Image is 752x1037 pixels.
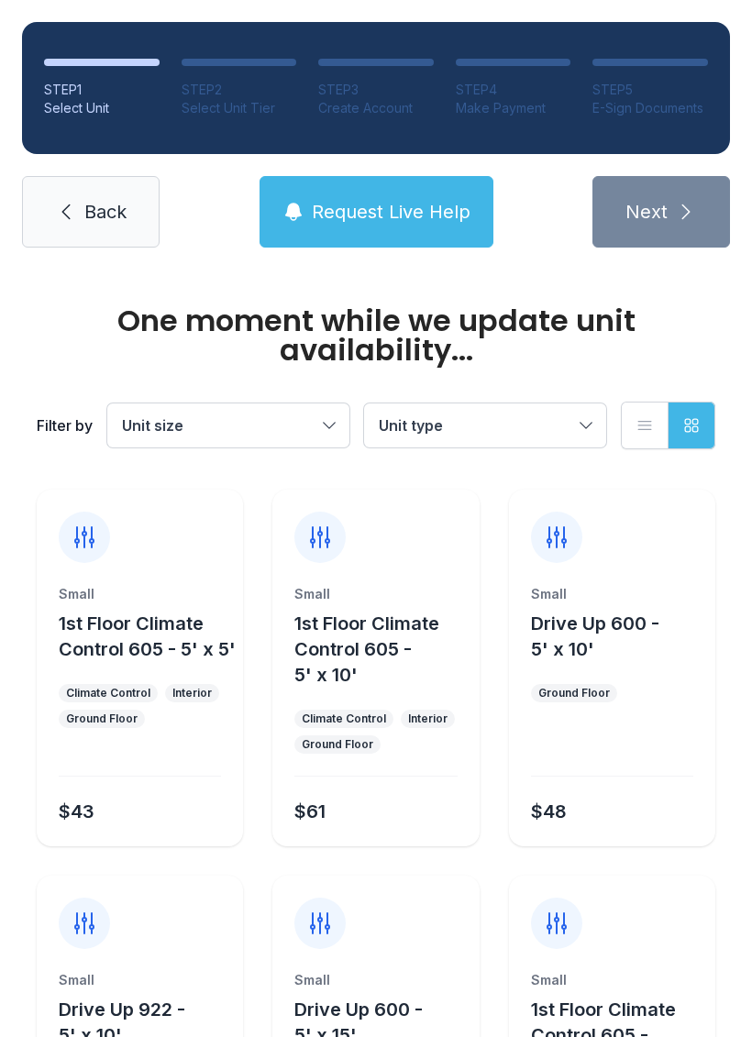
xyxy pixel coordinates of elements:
[44,99,160,117] div: Select Unit
[318,81,434,99] div: STEP 3
[538,686,610,701] div: Ground Floor
[182,99,297,117] div: Select Unit Tier
[456,99,571,117] div: Make Payment
[37,414,93,436] div: Filter by
[66,712,138,726] div: Ground Floor
[531,585,693,603] div: Small
[107,403,349,447] button: Unit size
[592,99,708,117] div: E-Sign Documents
[625,199,668,225] span: Next
[312,199,470,225] span: Request Live Help
[531,612,659,660] span: Drive Up 600 - 5' x 10'
[302,737,373,752] div: Ground Floor
[456,81,571,99] div: STEP 4
[294,585,457,603] div: Small
[294,799,326,824] div: $61
[408,712,448,726] div: Interior
[66,686,150,701] div: Climate Control
[59,585,221,603] div: Small
[379,416,443,435] span: Unit type
[364,403,606,447] button: Unit type
[122,416,183,435] span: Unit size
[302,712,386,726] div: Climate Control
[59,971,221,989] div: Small
[84,199,127,225] span: Back
[531,971,693,989] div: Small
[59,799,94,824] div: $43
[172,686,212,701] div: Interior
[59,611,236,662] button: 1st Floor Climate Control 605 - 5' x 5'
[182,81,297,99] div: STEP 2
[531,611,708,662] button: Drive Up 600 - 5' x 10'
[318,99,434,117] div: Create Account
[592,81,708,99] div: STEP 5
[44,81,160,99] div: STEP 1
[294,611,471,688] button: 1st Floor Climate Control 605 - 5' x 10'
[294,612,439,686] span: 1st Floor Climate Control 605 - 5' x 10'
[294,971,457,989] div: Small
[59,612,236,660] span: 1st Floor Climate Control 605 - 5' x 5'
[531,799,567,824] div: $48
[37,306,715,365] div: One moment while we update unit availability...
